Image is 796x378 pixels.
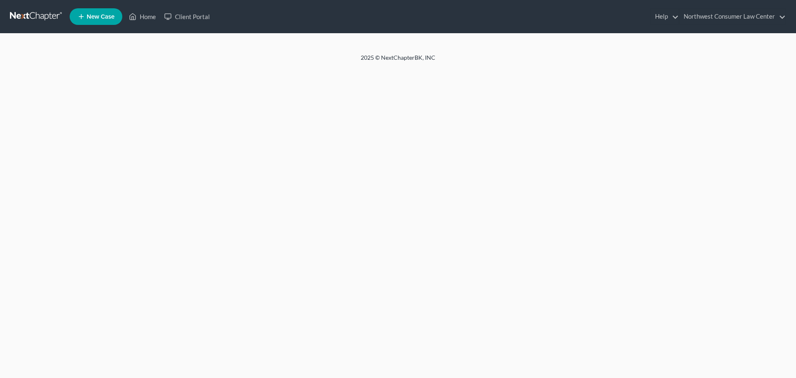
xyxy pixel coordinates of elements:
[160,9,214,24] a: Client Portal
[162,54,634,68] div: 2025 © NextChapterBK, INC
[125,9,160,24] a: Home
[70,8,122,25] new-legal-case-button: New Case
[651,9,679,24] a: Help
[680,9,786,24] a: Northwest Consumer Law Center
